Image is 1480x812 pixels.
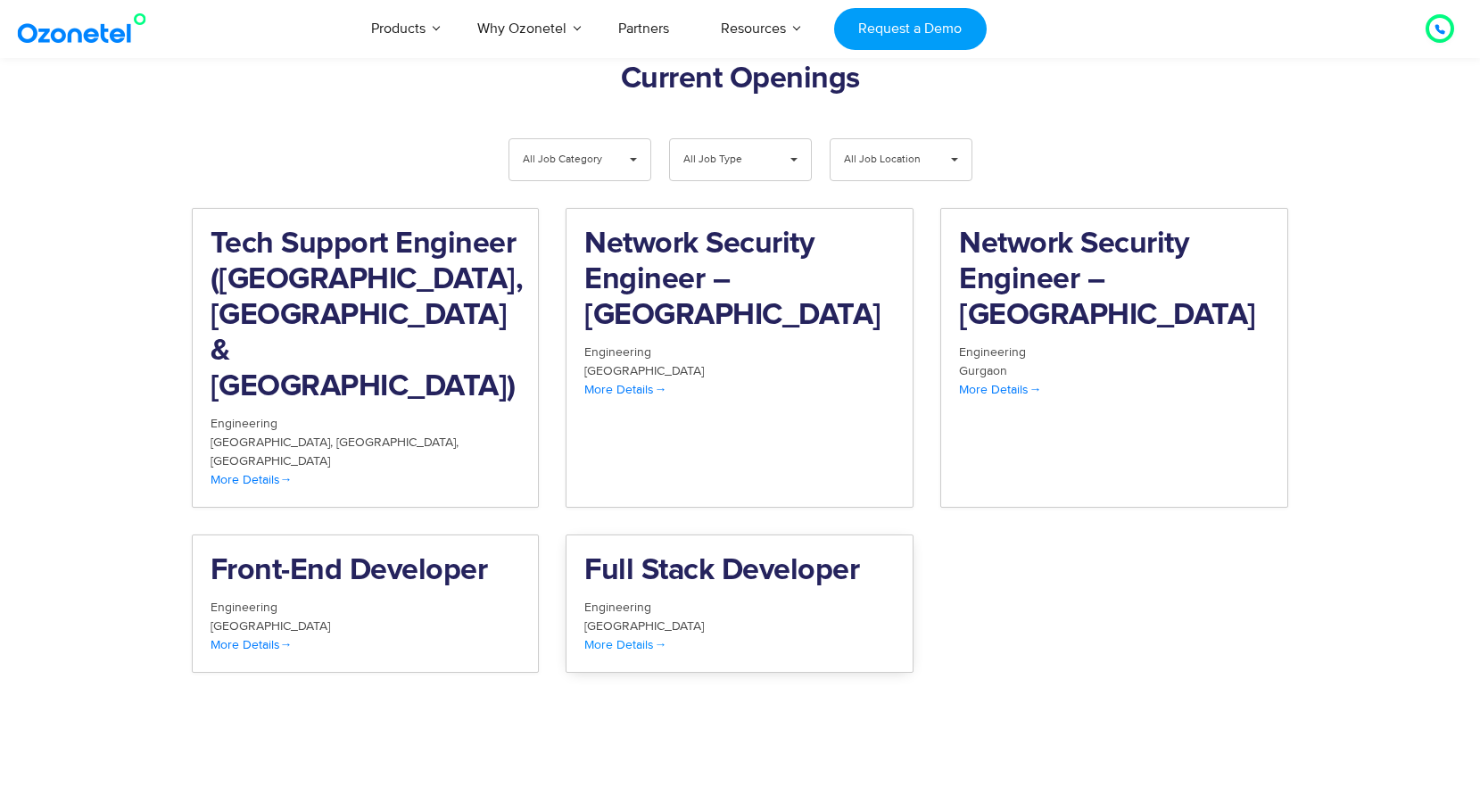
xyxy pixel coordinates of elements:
span: Engineering [211,416,277,431]
span: All Job Type [683,139,768,180]
h2: Front-End Developer [211,553,521,589]
a: Network Security Engineer – [GEOGRAPHIC_DATA] Engineering [GEOGRAPHIC_DATA] More Details [566,208,914,508]
a: Network Security Engineer – [GEOGRAPHIC_DATA] Engineering Gurgaon More Details [940,208,1288,508]
span: [GEOGRAPHIC_DATA] [211,435,336,450]
span: More Details [211,637,293,652]
span: Engineering [959,344,1026,360]
span: [GEOGRAPHIC_DATA] [211,453,330,468]
span: [GEOGRAPHIC_DATA] [336,435,459,450]
h2: Network Security Engineer – [GEOGRAPHIC_DATA] [584,227,895,334]
a: Full Stack Developer Engineering [GEOGRAPHIC_DATA] More Details [566,534,914,673]
h2: Tech Support Engineer ([GEOGRAPHIC_DATA], [GEOGRAPHIC_DATA] & [GEOGRAPHIC_DATA]) [211,227,521,405]
h2: Full Stack Developer [584,553,895,589]
a: Front-End Developer Engineering [GEOGRAPHIC_DATA] More Details [192,534,540,673]
span: All Job Category [523,139,608,180]
a: Request a Demo [834,8,987,50]
span: [GEOGRAPHIC_DATA] [211,618,330,634]
span: ▾ [616,139,650,180]
a: Tech Support Engineer ([GEOGRAPHIC_DATA], [GEOGRAPHIC_DATA] & [GEOGRAPHIC_DATA]) Engineering [GEO... [192,208,540,508]
span: ▾ [938,139,972,180]
span: Engineering [584,344,651,360]
span: More Details [584,637,666,652]
span: [GEOGRAPHIC_DATA] [584,618,704,634]
h2: Current Openings [192,62,1289,97]
span: More Details [584,382,666,397]
span: More Details [211,472,293,487]
span: All Job Location [844,139,929,180]
h2: Network Security Engineer – [GEOGRAPHIC_DATA] [959,227,1269,334]
span: Engineering [211,600,277,615]
span: ▾ [777,139,811,180]
span: Engineering [584,600,651,615]
span: Gurgaon [959,363,1007,378]
span: More Details [959,382,1041,397]
span: [GEOGRAPHIC_DATA] [584,363,704,378]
